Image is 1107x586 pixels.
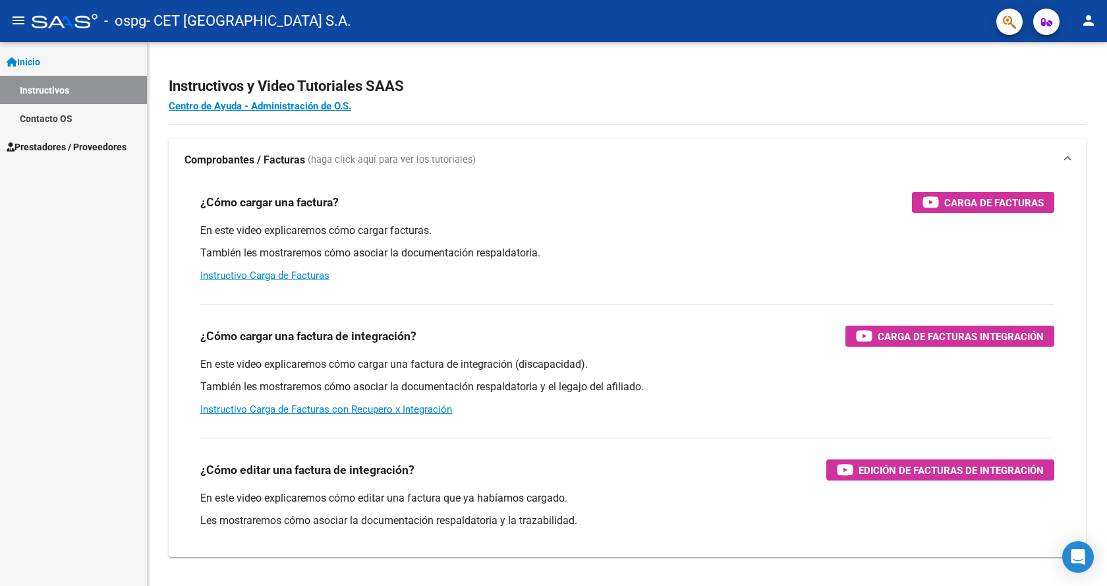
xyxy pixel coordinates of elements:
[200,270,329,281] a: Instructivo Carga de Facturas
[200,403,452,415] a: Instructivo Carga de Facturas con Recupero x Integración
[7,55,40,69] span: Inicio
[200,327,416,345] h3: ¿Cómo cargar una factura de integración?
[169,100,351,112] a: Centro de Ayuda - Administración de O.S.
[308,153,476,167] span: (haga click aquí para ver los tutoriales)
[169,139,1086,181] mat-expansion-panel-header: Comprobantes / Facturas (haga click aquí para ver los tutoriales)
[200,193,339,212] h3: ¿Cómo cargar una factura?
[184,153,305,167] strong: Comprobantes / Facturas
[200,461,414,479] h3: ¿Cómo editar una factura de integración?
[1081,13,1096,28] mat-icon: person
[169,74,1086,99] h2: Instructivos y Video Tutoriales SAAS
[200,513,1054,528] p: Les mostraremos cómo asociar la documentación respaldatoria y la trazabilidad.
[944,194,1044,211] span: Carga de Facturas
[104,7,146,36] span: - ospg
[200,380,1054,394] p: También les mostraremos cómo asociar la documentación respaldatoria y el legajo del afiliado.
[11,13,26,28] mat-icon: menu
[200,357,1054,372] p: En este video explicaremos cómo cargar una factura de integración (discapacidad).
[878,328,1044,345] span: Carga de Facturas Integración
[1062,541,1094,573] div: Open Intercom Messenger
[826,459,1054,481] button: Edición de Facturas de integración
[169,181,1086,557] div: Comprobantes / Facturas (haga click aquí para ver los tutoriales)
[200,246,1054,260] p: También les mostraremos cómo asociar la documentación respaldatoria.
[146,7,351,36] span: - CET [GEOGRAPHIC_DATA] S.A.
[200,223,1054,238] p: En este video explicaremos cómo cargar facturas.
[845,326,1054,347] button: Carga de Facturas Integración
[912,192,1054,213] button: Carga de Facturas
[7,140,127,154] span: Prestadores / Proveedores
[859,462,1044,479] span: Edición de Facturas de integración
[200,491,1054,506] p: En este video explicaremos cómo editar una factura que ya habíamos cargado.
